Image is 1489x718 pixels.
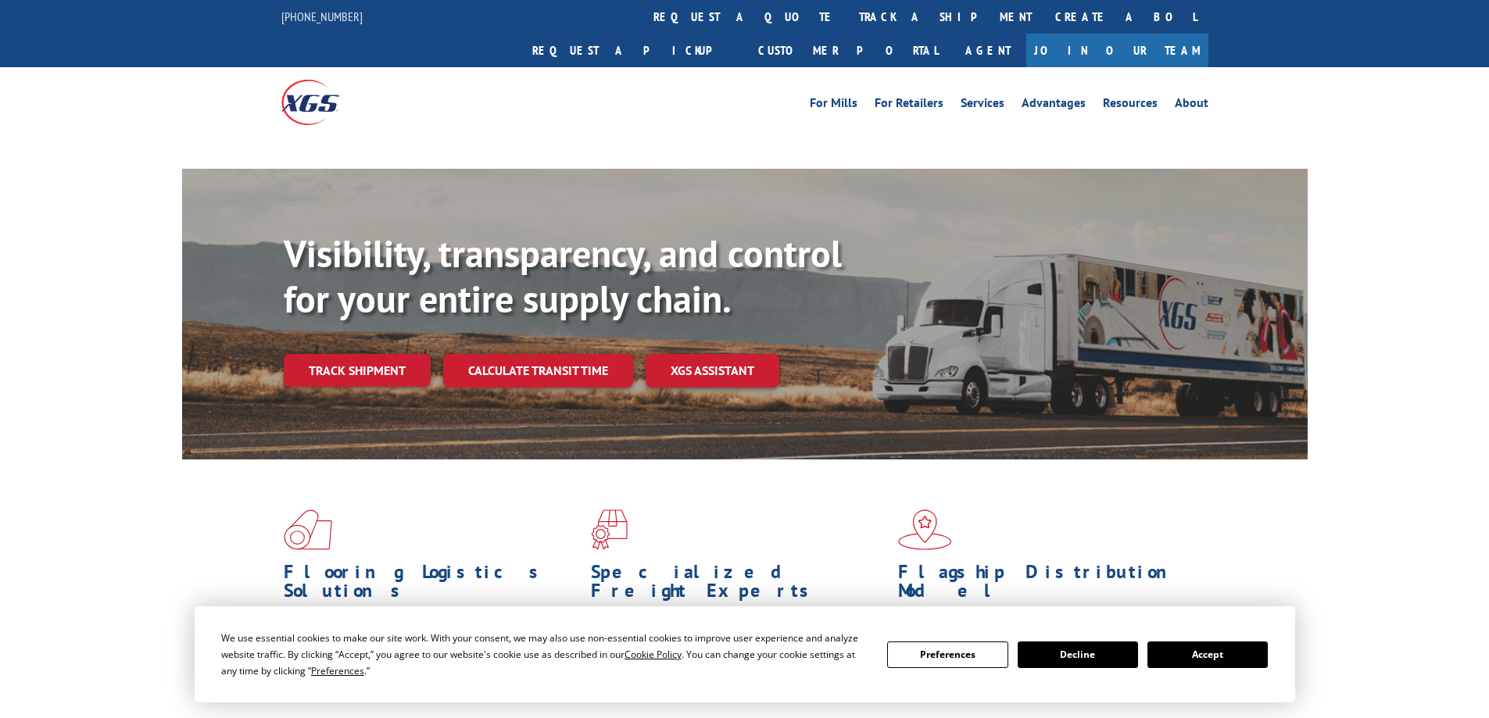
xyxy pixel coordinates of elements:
[1018,641,1138,668] button: Decline
[961,97,1004,114] a: Services
[284,229,842,323] b: Visibility, transparency, and control for your entire supply chain.
[591,563,886,608] h1: Specialized Freight Experts
[746,34,950,67] a: Customer Portal
[591,509,628,550] img: xgs-icon-focused-on-flooring-red
[284,509,332,550] img: xgs-icon-total-supply-chain-intelligence-red
[1175,97,1208,114] a: About
[887,641,1008,668] button: Preferences
[810,97,857,114] a: For Mills
[284,563,579,608] h1: Flooring Logistics Solutions
[1147,641,1268,668] button: Accept
[1022,97,1086,114] a: Advantages
[625,648,682,661] span: Cookie Policy
[284,354,431,387] a: Track shipment
[221,630,868,679] div: We use essential cookies to make our site work. With your consent, we may also use non-essential ...
[443,354,633,388] a: Calculate transit time
[898,509,952,550] img: xgs-icon-flagship-distribution-model-red
[521,34,746,67] a: Request a pickup
[950,34,1026,67] a: Agent
[195,606,1295,702] div: Cookie Consent Prompt
[1026,34,1208,67] a: Join Our Team
[281,9,363,24] a: [PHONE_NUMBER]
[646,354,779,388] a: XGS ASSISTANT
[875,97,943,114] a: For Retailers
[898,563,1194,608] h1: Flagship Distribution Model
[1103,97,1158,114] a: Resources
[311,664,364,677] span: Preferences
